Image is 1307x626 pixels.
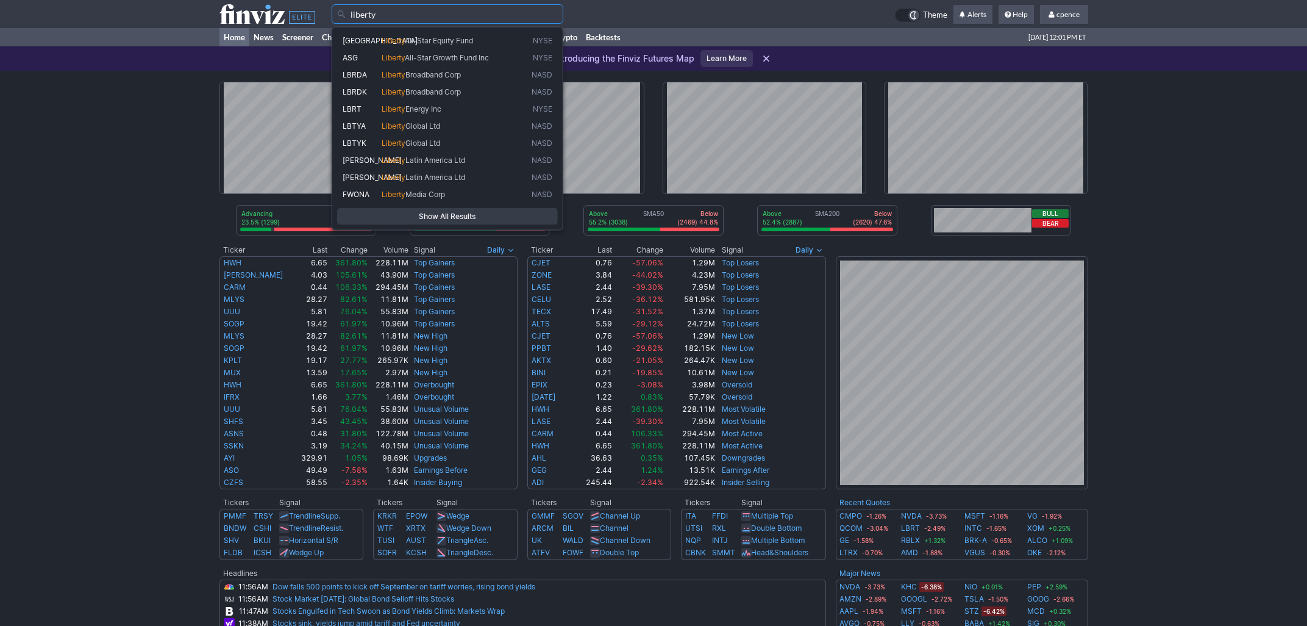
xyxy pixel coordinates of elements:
a: Channel [600,523,629,533]
a: FFDI [712,511,728,520]
a: NVDA [839,581,860,593]
span: Liberty [382,35,405,45]
a: SOGP [224,319,244,328]
span: All-Star Growth Fund Inc [405,52,489,62]
span: NYSE [533,104,552,114]
a: ASO [224,466,239,475]
a: GOOG [1027,593,1049,605]
a: CARM [224,282,246,292]
a: SGOV [563,511,583,520]
a: GEG [532,466,547,475]
a: Top Gainers [414,295,455,304]
td: 5.81 [296,306,329,318]
a: Overbought [414,380,454,389]
td: 294.45M [368,281,409,293]
div: SMA200 [761,209,893,228]
span: cpence [1056,10,1080,19]
a: SOFR [377,548,397,557]
span: Show All Results [343,210,552,223]
a: Double Top [600,548,639,557]
a: Alerts [953,5,992,24]
span: Liberty [382,104,405,113]
button: Signals interval [484,244,518,256]
span: Liberty [382,189,405,198]
a: [PERSON_NAME] [224,270,283,279]
span: -29.12% [632,319,663,328]
a: INTJ [712,536,728,545]
span: [PERSON_NAME] [343,155,402,164]
p: Below [853,209,892,218]
td: 2.52 [571,293,613,306]
a: Top Gainers [414,282,455,292]
a: FOWF [563,548,583,557]
th: Volume [664,244,716,256]
a: HWH [532,441,549,450]
span: Liberty [382,138,405,147]
td: 4.23M [664,269,716,281]
a: IFRX [224,392,240,401]
p: Advancing [241,209,280,218]
a: HWH [224,380,241,389]
a: INTC [964,522,982,534]
span: Broadband Corp [405,87,461,96]
td: 581.95K [664,293,716,306]
a: Help [999,5,1034,24]
a: AHL [532,453,546,462]
input: Search [332,4,563,24]
a: Top Losers [722,319,759,328]
span: 82.61% [340,295,368,304]
a: New Low [722,368,754,377]
td: 19.42 [296,318,329,330]
a: [DATE] [532,392,555,401]
p: (2620) 47.6% [853,218,892,226]
a: KPLT [224,356,242,365]
th: Ticker [219,244,296,256]
span: Daily [796,244,813,256]
a: Double Bottom [751,523,802,533]
a: CJET [532,331,550,340]
span: Latin America Ltd [405,155,465,164]
td: 10.96M [368,342,409,354]
a: Top Losers [722,295,759,304]
span: Desc. [474,548,493,557]
a: ARCM [532,523,554,533]
div: SMA50 [588,209,719,228]
th: Change [613,244,664,256]
span: Liberty [382,70,405,79]
span: Asc. [474,536,488,545]
a: New Low [722,356,754,365]
a: ZONE [532,270,552,279]
p: 55.2% (3038) [589,218,628,226]
td: 1.40 [571,342,613,354]
span: -39.30% [632,282,663,292]
a: News [249,28,278,46]
td: 28.27 [296,293,329,306]
span: LBRDA [343,70,367,79]
a: ADI [532,478,544,487]
a: FLDB [224,548,243,557]
span: NASD [532,138,552,148]
a: ALTS [532,319,550,328]
span: -57.06% [632,331,663,340]
a: Earnings After [722,466,769,475]
a: Top Gainers [414,319,455,328]
span: Daily [487,244,505,256]
span: LBRT [343,104,361,113]
span: -36.12% [632,295,663,304]
a: ATFV [532,548,550,557]
span: NASD [532,155,552,165]
td: 24.72M [664,318,716,330]
td: 228.11M [368,256,409,269]
a: Major News [839,569,880,578]
a: New High [414,368,447,377]
a: Top Losers [722,258,759,267]
a: PEP [1027,581,1041,593]
td: 1.37M [664,306,716,318]
a: PPBT [532,344,551,353]
span: NYSE [533,52,552,63]
a: MSFT [901,605,922,617]
td: 28.27 [296,330,329,342]
a: BNDW [224,523,246,533]
a: Multiple Top [751,511,793,520]
a: Unusual Volume [414,405,469,414]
